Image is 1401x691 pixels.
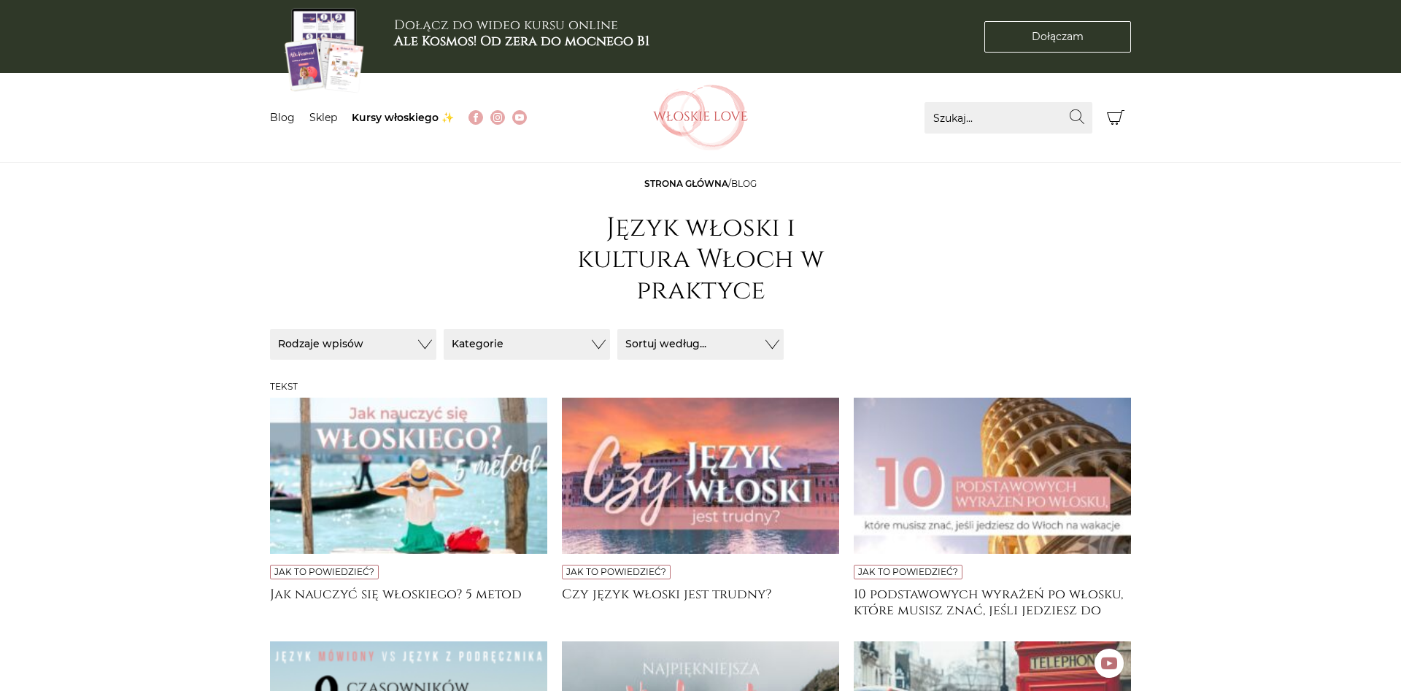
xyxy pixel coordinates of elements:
[309,111,337,124] a: Sklep
[444,329,610,360] button: Kategorie
[858,566,958,577] a: Jak to powiedzieć?
[562,587,839,616] a: Czy język włoski jest trudny?
[394,32,649,50] b: Ale Kosmos! Od zera do mocnego B1
[653,85,748,150] img: Włoskielove
[1032,29,1084,45] span: Dołączam
[274,566,374,577] a: Jak to powiedzieć?
[731,178,757,189] span: Blog
[352,111,454,124] a: Kursy włoskiego ✨
[1100,102,1131,134] button: Koszyk
[617,329,784,360] button: Sortuj według...
[644,178,728,189] a: Strona główna
[555,212,846,307] h1: Język włoski i kultura Włoch w praktyce
[270,111,295,124] a: Blog
[984,21,1131,53] a: Dołączam
[270,587,547,616] a: Jak nauczyć się włoskiego? 5 metod
[270,382,1131,392] h3: Tekst
[854,587,1131,616] a: 10 podstawowych wyrażeń po włosku, które musisz znać, jeśli jedziesz do [GEOGRAPHIC_DATA] na wakacje
[394,18,649,49] h3: Dołącz do wideo kursu online
[644,178,757,189] span: /
[925,102,1092,134] input: Szukaj...
[270,329,436,360] button: Rodzaje wpisów
[566,566,666,577] a: Jak to powiedzieć?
